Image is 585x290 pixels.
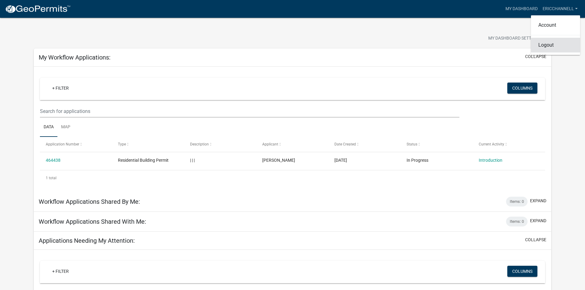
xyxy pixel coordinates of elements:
[40,137,112,152] datatable-header-cell: Application Number
[262,142,278,146] span: Applicant
[262,158,295,163] span: Herman Eric Channell
[40,105,459,118] input: Search for applications
[34,67,551,192] div: collapse
[184,137,256,152] datatable-header-cell: Description
[479,142,504,146] span: Current Activity
[506,197,528,207] div: Items: 0
[46,142,79,146] span: Application Number
[407,158,428,163] span: In Progress
[39,198,140,205] h5: Workflow Applications Shared By Me:
[190,158,195,163] span: | | |
[540,3,580,15] a: EricChannell
[118,142,126,146] span: Type
[39,218,146,225] h5: Workflow Applications Shared With Me:
[531,18,580,33] a: Account
[530,218,546,224] button: expand
[483,33,555,44] button: My Dashboard Settingssettings
[40,170,545,186] div: 1 total
[507,266,537,277] button: Columns
[525,237,546,243] button: collapse
[112,137,184,152] datatable-header-cell: Type
[256,137,329,152] datatable-header-cell: Applicant
[39,237,135,244] h5: Applications Needing My Attention:
[407,142,417,146] span: Status
[47,83,74,94] a: + Filter
[479,158,502,163] a: Introduction
[503,3,540,15] a: My Dashboard
[118,158,169,163] span: Residential Building Permit
[531,15,580,55] div: EricChannell
[531,38,580,52] a: Logout
[530,198,546,204] button: expand
[488,35,541,42] span: My Dashboard Settings
[473,137,545,152] datatable-header-cell: Current Activity
[525,53,546,60] button: collapse
[507,83,537,94] button: Columns
[506,217,528,226] div: Items: 0
[400,137,473,152] datatable-header-cell: Status
[39,54,111,61] h5: My Workflow Applications:
[40,118,57,137] a: Data
[47,266,74,277] a: + Filter
[57,118,74,137] a: Map
[190,142,209,146] span: Description
[334,158,347,163] span: 08/15/2025
[46,158,60,163] a: 464438
[329,137,401,152] datatable-header-cell: Date Created
[334,142,356,146] span: Date Created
